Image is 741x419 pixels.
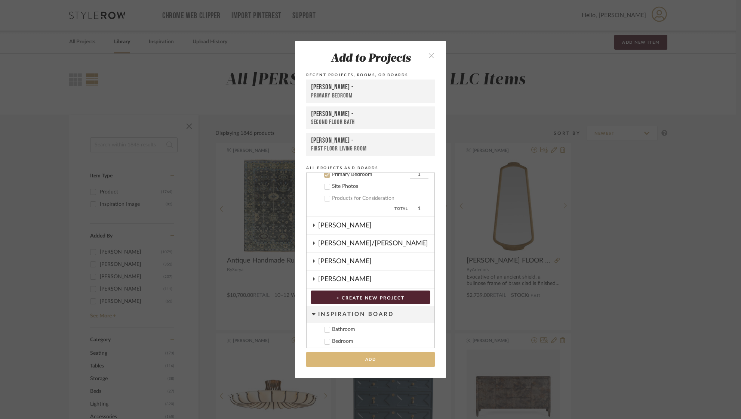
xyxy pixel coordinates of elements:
div: [PERSON_NAME] [318,271,434,288]
input: Primary Bedroom [410,171,428,179]
div: Second Floor Bath [311,118,430,126]
div: Inspiration Board [318,306,434,323]
div: First Floor Living Room [311,145,430,152]
div: Products for Consideration [332,195,428,202]
span: 1 [410,204,428,213]
div: [PERSON_NAME] - [311,136,430,145]
div: Primary Bedroom [311,92,430,100]
div: [PERSON_NAME] - [311,83,430,92]
div: Primary Bedroom [332,171,408,178]
span: Total [318,204,408,213]
div: Recent Projects, Rooms, or Boards [306,72,435,78]
div: All Projects and Boards [306,165,435,171]
div: [PERSON_NAME] [318,217,434,234]
div: [PERSON_NAME] [318,253,434,270]
div: [PERSON_NAME]/[PERSON_NAME] [318,235,434,252]
button: close [420,47,442,63]
button: Add [306,352,435,367]
div: Bathroom [332,326,428,333]
div: Add to Projects [306,53,435,65]
button: + CREATE NEW PROJECT [311,291,430,304]
div: Bedroom [332,338,428,345]
div: [PERSON_NAME] - [311,110,430,118]
div: Site Photos [332,183,428,190]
